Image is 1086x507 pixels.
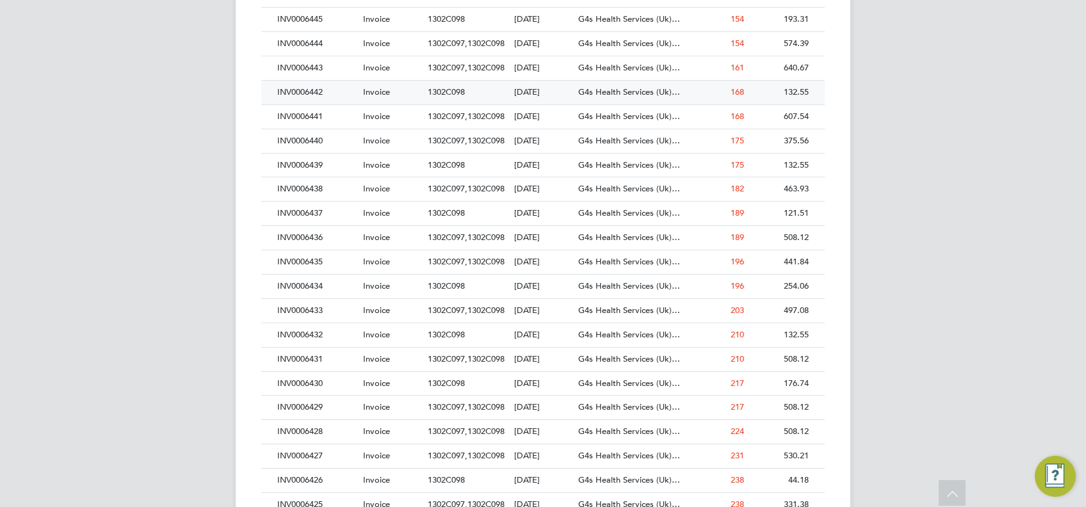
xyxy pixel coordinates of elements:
span: G4s Health Services (Uk)… [578,38,680,49]
div: 254.06 [747,275,812,298]
div: [DATE] [511,323,576,347]
div: INV0006431 [274,348,360,371]
div: [DATE] [511,348,576,371]
span: 1302C097,1302C098 [428,62,505,73]
div: INV0006426 [274,469,360,492]
span: Invoice [363,329,390,340]
span: Invoice [363,159,390,170]
div: INV0006430 [274,372,360,396]
span: G4s Health Services (Uk)… [578,159,680,170]
div: INV0006436 [274,226,360,250]
span: 217 [731,378,744,389]
div: 121.51 [747,202,812,225]
span: 154 [731,13,744,24]
div: 463.93 [747,177,812,201]
div: INV0006429 [274,396,360,419]
span: Invoice [363,256,390,267]
span: 1302C097,1302C098 [428,353,505,364]
div: 607.54 [747,105,812,129]
div: INV0006438 [274,177,360,201]
span: 1302C098 [428,474,465,485]
span: 168 [731,111,744,122]
div: 508.12 [747,226,812,250]
div: 375.56 [747,129,812,153]
span: G4s Health Services (Uk)… [578,353,680,364]
span: G4s Health Services (Uk)… [578,474,680,485]
div: INV0006437 [274,202,360,225]
span: 231 [731,450,744,461]
span: Invoice [363,232,390,243]
span: 210 [731,353,744,364]
div: 441.84 [747,250,812,274]
div: 530.21 [747,444,812,468]
div: INV0006439 [274,154,360,177]
span: G4s Health Services (Uk)… [578,329,680,340]
div: INV0006427 [274,444,360,468]
span: 1302C098 [428,13,465,24]
div: [DATE] [511,154,576,177]
div: INV0006443 [274,56,360,80]
span: 1302C097,1302C098 [428,256,505,267]
span: 1302C097,1302C098 [428,305,505,316]
span: Invoice [363,378,390,389]
div: [DATE] [511,226,576,250]
span: 1302C098 [428,86,465,97]
span: Invoice [363,280,390,291]
span: 196 [731,280,744,291]
button: Engage Resource Center [1035,456,1076,497]
span: 175 [731,159,744,170]
div: INV0006445 [274,8,360,31]
span: 224 [731,426,744,437]
span: G4s Health Services (Uk)… [578,232,680,243]
span: G4s Health Services (Uk)… [578,426,680,437]
span: 1302C097,1302C098 [428,401,505,412]
span: G4s Health Services (Uk)… [578,62,680,73]
div: INV0006444 [274,32,360,56]
div: 640.67 [747,56,812,80]
span: 1302C098 [428,207,465,218]
div: INV0006440 [274,129,360,153]
div: INV0006432 [274,323,360,347]
span: 203 [731,305,744,316]
div: [DATE] [511,8,576,31]
div: [DATE] [511,56,576,80]
span: Invoice [363,135,390,146]
div: 176.74 [747,372,812,396]
div: INV0006433 [274,299,360,323]
div: 132.55 [747,323,812,347]
span: G4s Health Services (Uk)… [578,86,680,97]
span: Invoice [363,305,390,316]
div: [DATE] [511,299,576,323]
div: [DATE] [511,32,576,56]
div: INV0006442 [274,81,360,104]
div: [DATE] [511,396,576,419]
span: 189 [731,207,744,218]
span: G4s Health Services (Uk)… [578,305,680,316]
div: INV0006428 [274,420,360,444]
span: 1302C097,1302C098 [428,450,505,461]
div: 44.18 [747,469,812,492]
span: 189 [731,232,744,243]
div: [DATE] [511,420,576,444]
span: 1302C098 [428,159,465,170]
span: 196 [731,256,744,267]
div: [DATE] [511,469,576,492]
span: G4s Health Services (Uk)… [578,183,680,194]
div: 193.31 [747,8,812,31]
span: 1302C097,1302C098 [428,135,505,146]
span: 1302C098 [428,280,465,291]
span: 1302C097,1302C098 [428,426,505,437]
div: [DATE] [511,202,576,225]
span: 168 [731,86,744,97]
div: [DATE] [511,275,576,298]
span: G4s Health Services (Uk)… [578,450,680,461]
span: Invoice [363,450,390,461]
div: 508.12 [747,348,812,371]
span: 182 [731,183,744,194]
div: 508.12 [747,396,812,419]
span: Invoice [363,111,390,122]
div: [DATE] [511,129,576,153]
div: INV0006441 [274,105,360,129]
div: 574.39 [747,32,812,56]
span: 161 [731,62,744,73]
